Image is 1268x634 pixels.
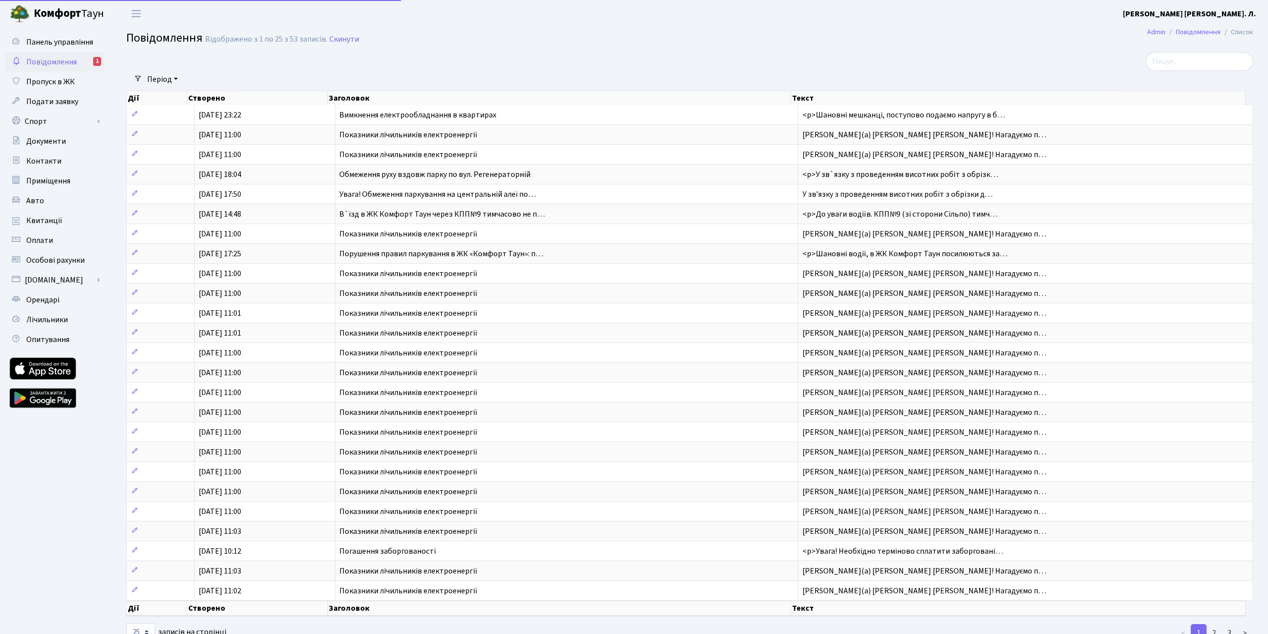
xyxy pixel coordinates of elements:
span: Показники лічильників електроенергії [339,149,477,160]
span: Приміщення [26,175,70,186]
th: Текст [791,601,1246,616]
button: Переключити навігацію [124,5,149,22]
input: Пошук... [1146,52,1253,71]
span: Квитанції [26,215,62,226]
span: [DATE] 18:04 [199,169,241,180]
span: Особові рахунки [26,255,85,266]
span: Показники лічильників електроенергії [339,566,477,576]
span: Пропуск в ЖК [26,76,75,87]
span: <p>Шановні водії, в ЖК Комфорт Таун посилюються за… [802,248,1007,259]
nav: breadcrumb [1132,22,1268,43]
a: Скинути [329,35,359,44]
span: Показники лічильників електроенергії [339,526,477,537]
li: Список [1220,27,1253,38]
span: Показники лічильників електроенергії [339,129,477,140]
span: Увага! Обмеження паркування на центральній алеї по… [339,189,536,200]
span: Авто [26,195,44,206]
a: Панель управління [5,32,104,52]
span: [DATE] 11:00 [199,407,241,418]
span: Документи [26,136,66,147]
a: Опитування [5,330,104,349]
span: [DATE] 17:50 [199,189,241,200]
span: [DATE] 11:00 [199,288,241,299]
span: [PERSON_NAME](а) [PERSON_NAME] [PERSON_NAME]! Нагадуємо п… [802,229,1046,239]
span: [PERSON_NAME](а) [PERSON_NAME] [PERSON_NAME]! Нагадуємо п… [802,149,1046,160]
span: Повідомлення [126,29,203,47]
span: [DATE] 11:00 [199,486,241,497]
span: [PERSON_NAME](а) [PERSON_NAME] [PERSON_NAME]! Нагадуємо п… [802,447,1046,458]
span: Показники лічильників електроенергії [339,328,477,339]
div: 1 [93,57,101,66]
span: Показники лічильників електроенергії [339,347,477,358]
a: Період [143,71,182,88]
span: [PERSON_NAME](а) [PERSON_NAME] [PERSON_NAME]! Нагадуємо п… [802,407,1046,418]
span: [DATE] 11:01 [199,308,241,319]
span: [DATE] 11:03 [199,566,241,576]
span: [PERSON_NAME](а) [PERSON_NAME] [PERSON_NAME]! Нагадуємо п… [802,129,1046,140]
span: Показники лічильників електроенергії [339,288,477,299]
span: [DATE] 11:00 [199,447,241,458]
span: Показники лічильників електроенергії [339,585,477,596]
span: Таун [34,5,104,22]
a: Контакти [5,151,104,171]
span: Показники лічильників електроенергії [339,407,477,418]
span: [DATE] 17:25 [199,248,241,259]
span: [PERSON_NAME](а) [PERSON_NAME] [PERSON_NAME]! Нагадуємо п… [802,566,1046,576]
span: Опитування [26,334,69,345]
span: Показники лічильників електроенергії [339,268,477,279]
span: [PERSON_NAME](а) [PERSON_NAME] [PERSON_NAME]! Нагадуємо п… [802,466,1046,477]
span: [DATE] 11:01 [199,328,241,339]
span: В`їзд в ЖК Комфорт Таун через КПП№9 тимчасово не п… [339,209,545,220]
span: <p>Шановні мешканці, поступово подаємо напругу в б… [802,110,1005,120]
span: [DATE] 11:00 [199,367,241,378]
span: Контакти [26,156,61,167]
span: [PERSON_NAME](а) [PERSON_NAME] [PERSON_NAME]! Нагадуємо п… [802,506,1046,517]
span: [PERSON_NAME](а) [PERSON_NAME] [PERSON_NAME]! Нагадуємо п… [802,526,1046,537]
span: [DATE] 14:48 [199,209,241,220]
a: Оплати [5,231,104,250]
span: [DATE] 11:00 [199,347,241,358]
span: [PERSON_NAME](а) [PERSON_NAME] [PERSON_NAME]! Нагадуємо п… [802,328,1046,339]
span: [PERSON_NAME](а) [PERSON_NAME] [PERSON_NAME]! Нагадуємо п… [802,427,1046,438]
a: [PERSON_NAME] [PERSON_NAME]. Л. [1123,8,1256,20]
th: Створено [187,601,328,616]
span: [PERSON_NAME](а) [PERSON_NAME] [PERSON_NAME]! Нагадуємо п… [802,486,1046,497]
span: [DATE] 11:00 [199,229,241,239]
span: Показники лічильників електроенергії [339,387,477,398]
a: Admin [1147,27,1165,37]
span: Порушення правил паркування в ЖК «Комфорт Таун»: п… [339,248,543,259]
th: Дії [127,601,187,616]
span: Показники лічильників електроенергії [339,506,477,517]
a: Спорт [5,112,104,131]
span: Показники лічильників електроенергії [339,427,477,438]
span: [PERSON_NAME](а) [PERSON_NAME] [PERSON_NAME]! Нагадуємо п… [802,268,1046,279]
span: [DATE] 11:00 [199,427,241,438]
img: logo.png [10,4,30,24]
span: [PERSON_NAME](а) [PERSON_NAME] [PERSON_NAME]! Нагадуємо п… [802,585,1046,596]
span: Орендарі [26,294,59,305]
a: Повідомлення [1176,27,1220,37]
a: Документи [5,131,104,151]
span: Лічильники [26,314,68,325]
a: Квитанції [5,211,104,231]
span: <p>До уваги водіїв. КПП№9 (зі сторони Сільпо) тимч… [802,209,998,220]
th: Заголовок [328,601,791,616]
span: [DATE] 11:00 [199,149,241,160]
a: Пропуск в ЖК [5,72,104,92]
th: Дії [127,91,187,105]
span: <p>Увага! Необхідно терміново сплатити заборговані… [802,546,1003,557]
a: Лічильники [5,310,104,330]
span: [DATE] 11:00 [199,466,241,477]
span: [PERSON_NAME](а) [PERSON_NAME] [PERSON_NAME]! Нагадуємо п… [802,288,1046,299]
span: Повідомлення [26,57,77,67]
span: [DATE] 11:03 [199,526,241,537]
span: Оплати [26,235,53,246]
div: Відображено з 1 по 25 з 53 записів. [205,35,327,44]
span: Погашення заборгованості [339,546,436,557]
span: [DATE] 11:00 [199,387,241,398]
th: Заголовок [328,91,791,105]
span: [PERSON_NAME](а) [PERSON_NAME] [PERSON_NAME]! Нагадуємо п… [802,367,1046,378]
span: [PERSON_NAME](а) [PERSON_NAME] [PERSON_NAME]! Нагадуємо п… [802,308,1046,319]
th: Текст [791,91,1246,105]
span: Панель управління [26,37,93,48]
